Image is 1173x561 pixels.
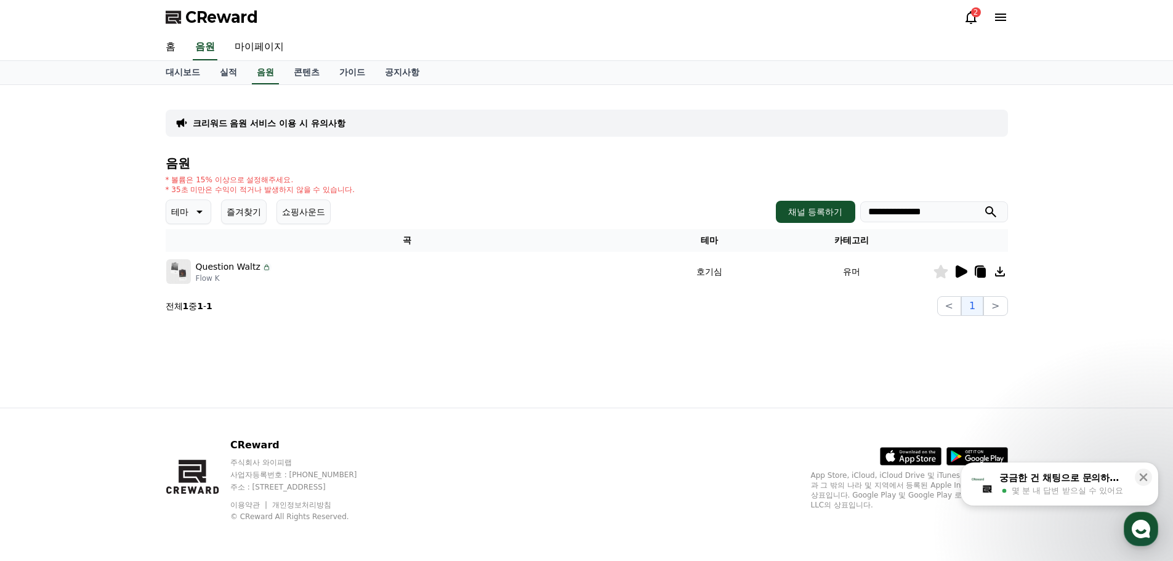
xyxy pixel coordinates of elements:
[648,252,771,291] td: 호기심
[811,470,1008,510] p: App Store, iCloud, iCloud Drive 및 iTunes Store는 미국과 그 밖의 나라 및 지역에서 등록된 Apple Inc.의 서비스 상표입니다. Goo...
[937,296,961,316] button: <
[190,409,205,419] span: 설정
[166,259,191,284] img: music
[166,7,258,27] a: CReward
[4,390,81,421] a: 홈
[230,482,381,492] p: 주소 : [STREET_ADDRESS]
[159,390,236,421] a: 설정
[961,296,983,316] button: 1
[971,7,981,17] div: 2
[284,61,329,84] a: 콘텐츠
[776,201,855,223] button: 채널 등록하기
[171,203,188,220] p: 테마
[166,229,648,252] th: 곡
[210,61,247,84] a: 실적
[193,34,217,60] a: 음원
[230,458,381,467] p: 주식회사 와이피랩
[230,438,381,453] p: CReward
[166,156,1008,170] h4: 음원
[193,117,345,129] a: 크리워드 음원 서비스 이용 시 유의사항
[276,200,331,224] button: 쇼핑사운드
[771,252,933,291] td: 유머
[771,229,933,252] th: 카테고리
[206,301,212,311] strong: 1
[166,185,355,195] p: * 35초 미만은 수익이 적거나 발생하지 않을 수 있습니다.
[81,390,159,421] a: 대화
[197,301,203,311] strong: 1
[183,301,189,311] strong: 1
[375,61,429,84] a: 공지사항
[113,410,127,419] span: 대화
[230,501,269,509] a: 이용약관
[648,229,771,252] th: 테마
[166,200,211,224] button: 테마
[272,501,331,509] a: 개인정보처리방침
[156,61,210,84] a: 대시보드
[230,470,381,480] p: 사업자등록번호 : [PHONE_NUMBER]
[185,7,258,27] span: CReward
[964,10,978,25] a: 2
[252,61,279,84] a: 음원
[166,300,212,312] p: 전체 중 -
[329,61,375,84] a: 가이드
[983,296,1007,316] button: >
[166,175,355,185] p: * 볼륨은 15% 이상으로 설정해주세요.
[196,260,260,273] p: Question Waltz
[196,273,272,283] p: Flow K
[225,34,294,60] a: 마이페이지
[156,34,185,60] a: 홈
[230,512,381,522] p: © CReward All Rights Reserved.
[39,409,46,419] span: 홈
[221,200,267,224] button: 즐겨찾기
